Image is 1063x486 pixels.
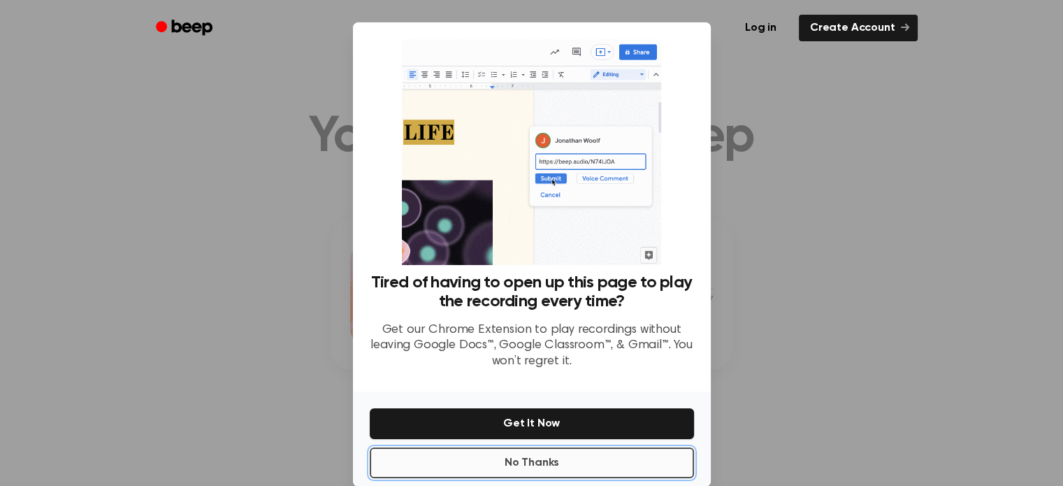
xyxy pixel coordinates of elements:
button: Get It Now [370,408,694,439]
button: No Thanks [370,448,694,478]
img: Beep extension in action [402,39,661,265]
a: Log in [731,12,790,44]
a: Beep [146,15,225,42]
h3: Tired of having to open up this page to play the recording every time? [370,273,694,311]
p: Get our Chrome Extension to play recordings without leaving Google Docs™, Google Classroom™, & Gm... [370,322,694,370]
a: Create Account [799,15,918,41]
